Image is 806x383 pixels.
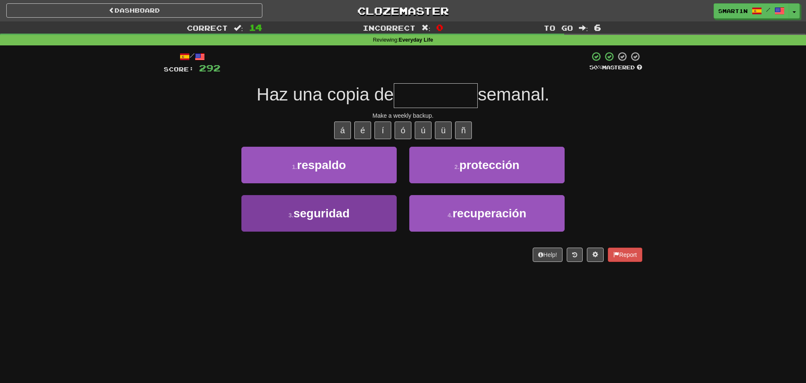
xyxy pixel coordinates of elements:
strong: Everyday Life [399,37,433,43]
small: 2 . [455,164,460,170]
span: 6 [594,22,601,32]
span: seguridad [293,207,350,220]
span: To go [544,24,573,32]
a: Clozemaster [275,3,531,18]
span: : [579,24,588,32]
div: Mastered [589,64,642,71]
span: / [766,7,770,13]
span: respaldo [297,158,346,172]
a: smart1n / [714,3,789,18]
span: 14 [249,22,262,32]
div: / [164,51,220,62]
small: 4 . [447,212,453,219]
button: ó [395,122,411,139]
span: 0 [436,22,443,32]
button: Round history (alt+y) [567,248,583,262]
button: ú [415,122,432,139]
span: 292 [199,63,220,73]
button: Help! [533,248,563,262]
span: recuperación [453,207,526,220]
span: Score: [164,66,194,73]
span: : [234,24,243,32]
span: smart1n [718,7,748,15]
button: é [354,122,371,139]
span: Haz una copia de [256,85,394,104]
span: protección [459,158,519,172]
a: Dashboard [6,3,262,18]
span: : [421,24,431,32]
button: ü [435,122,452,139]
button: í [374,122,391,139]
button: á [334,122,351,139]
span: semanal. [478,85,549,104]
div: Make a weekly backup. [164,111,642,120]
small: 1 . [292,164,297,170]
button: 2.protección [409,147,565,183]
span: Correct [187,24,228,32]
small: 3 . [288,212,293,219]
button: Report [608,248,642,262]
span: 50 % [589,64,602,71]
button: 1.respaldo [241,147,397,183]
span: Incorrect [363,24,416,32]
button: ñ [455,122,472,139]
button: 4.recuperación [409,195,565,232]
button: 3.seguridad [241,195,397,232]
